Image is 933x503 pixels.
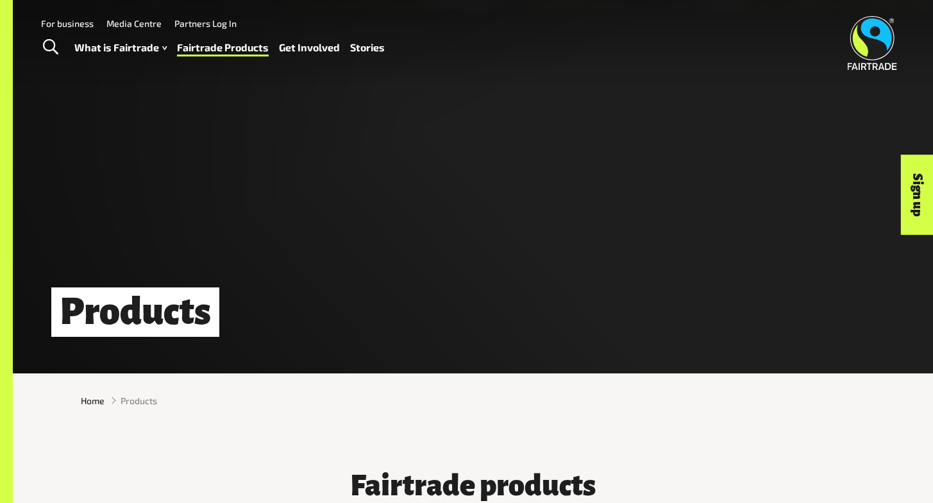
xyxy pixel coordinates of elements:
[279,38,340,57] a: Get Involved
[74,38,167,57] a: What is Fairtrade
[177,38,269,57] a: Fairtrade Products
[174,18,237,29] a: Partners Log In
[106,18,162,29] a: Media Centre
[41,18,94,29] a: For business
[281,470,666,502] h3: Fairtrade products
[350,38,385,57] a: Stories
[81,394,105,407] a: Home
[848,16,897,70] img: Fairtrade Australia New Zealand logo
[35,31,66,64] a: Toggle Search
[51,287,219,337] h1: Products
[121,394,157,407] span: Products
